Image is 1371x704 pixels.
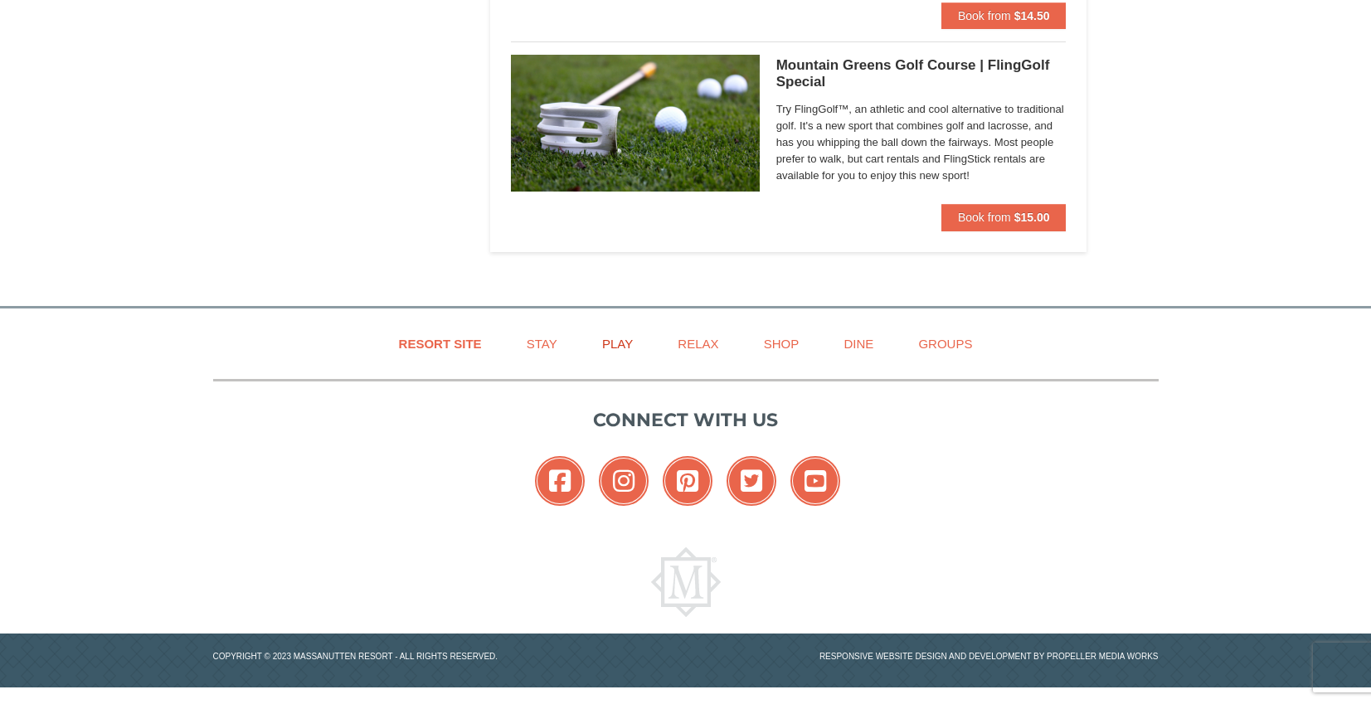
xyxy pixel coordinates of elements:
[776,101,1067,184] span: Try FlingGolf™, an athletic and cool alternative to traditional golf. It's a new sport that combi...
[941,204,1067,231] button: Book from $15.00
[823,325,894,362] a: Dine
[958,211,1011,224] span: Book from
[201,650,686,663] p: Copyright © 2023 Massanutten Resort - All Rights Reserved.
[213,406,1159,434] p: Connect with us
[378,325,503,362] a: Resort Site
[1014,9,1050,22] strong: $14.50
[819,652,1159,661] a: Responsive website design and development by Propeller Media Works
[581,325,654,362] a: Play
[1014,211,1050,224] strong: $15.00
[897,325,993,362] a: Groups
[657,325,739,362] a: Relax
[743,325,820,362] a: Shop
[776,57,1067,90] h5: Mountain Greens Golf Course | FlingGolf Special
[506,325,578,362] a: Stay
[958,9,1011,22] span: Book from
[941,2,1067,29] button: Book from $14.50
[511,55,760,191] img: 6619888-12-785018d3.jpg
[651,547,721,617] img: Massanutten Resort Logo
